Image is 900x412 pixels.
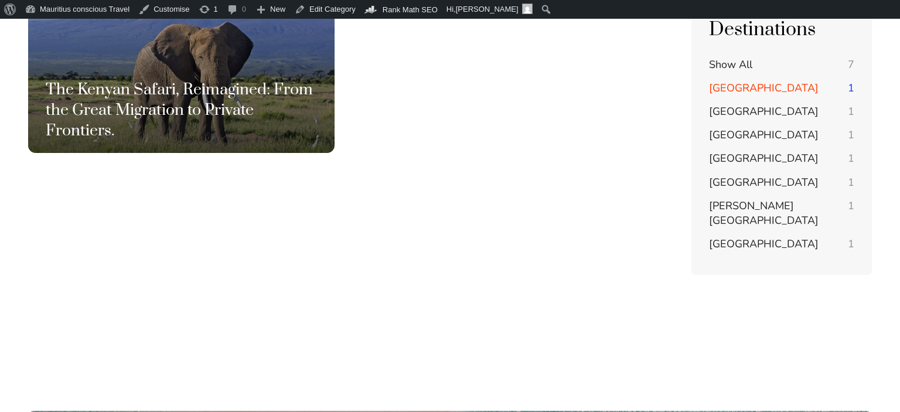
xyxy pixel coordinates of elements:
a: [GEOGRAPHIC_DATA] 1 [709,237,854,251]
a: [GEOGRAPHIC_DATA] 1 [709,151,854,166]
span: 1 [848,199,854,213]
span: [GEOGRAPHIC_DATA] [709,175,819,189]
span: 1 [848,81,854,96]
h3: The Kenyan Safari, Reimagined: From the Great Migration to Private Frontiers. [46,80,317,141]
span: [GEOGRAPHIC_DATA] [709,128,819,142]
a: [GEOGRAPHIC_DATA] 1 [709,81,854,96]
span: 1 [848,128,854,142]
a: [GEOGRAPHIC_DATA] 1 [709,175,854,190]
span: Show All [709,57,752,71]
a: [GEOGRAPHIC_DATA] 1 [709,128,854,142]
span: 1 [848,104,854,119]
span: [GEOGRAPHIC_DATA] [709,81,819,95]
span: [GEOGRAPHIC_DATA] [709,237,819,251]
span: 1 [848,237,854,251]
span: [PERSON_NAME] [456,5,519,13]
a: Show All 7 [709,57,854,72]
span: [GEOGRAPHIC_DATA] [709,151,819,165]
span: 1 [848,151,854,166]
span: 1 [848,175,854,190]
a: [GEOGRAPHIC_DATA] 1 [709,104,854,119]
span: Rank Math SEO [383,5,438,14]
a: [PERSON_NAME][GEOGRAPHIC_DATA] 1 [709,199,854,228]
span: [PERSON_NAME][GEOGRAPHIC_DATA] [709,199,819,227]
span: 7 [848,57,854,72]
span: [GEOGRAPHIC_DATA] [709,104,819,118]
